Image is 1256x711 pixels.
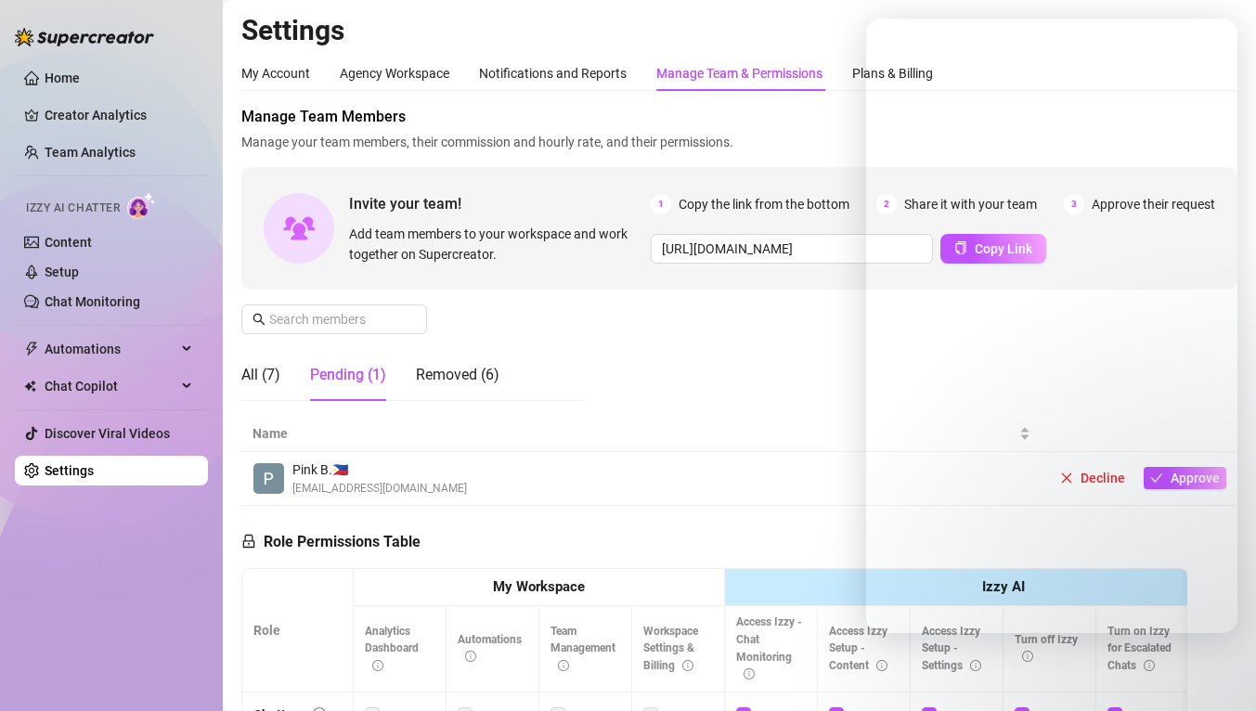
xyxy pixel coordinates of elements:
[970,660,981,671] span: info-circle
[24,380,36,393] img: Chat Copilot
[550,625,615,673] span: Team Management
[252,313,265,326] span: search
[241,534,256,549] span: lock
[241,63,310,84] div: My Account
[292,459,467,480] span: Pink B. 🇵🇭
[416,364,499,386] div: Removed (6)
[26,200,120,217] span: Izzy AI Chatter
[372,660,383,671] span: info-circle
[252,423,1016,444] span: Name
[651,194,671,214] span: 1
[241,531,421,553] h5: Role Permissions Table
[45,294,140,309] a: Chat Monitoring
[340,63,449,84] div: Agency Workspace
[45,371,176,401] span: Chat Copilot
[365,625,419,673] span: Analytics Dashboard
[458,633,522,664] span: Automations
[736,615,802,681] span: Access Izzy - Chat Monitoring
[349,224,643,265] span: Add team members to your workspace and work together on Supercreator.
[45,426,170,441] a: Discover Viral Videos
[866,19,1237,633] iframe: Intercom live chat
[127,192,156,219] img: AI Chatter
[253,463,284,494] img: Pink Balboa
[45,71,80,85] a: Home
[744,668,755,679] span: info-circle
[242,569,354,692] th: Role
[241,416,1042,452] th: Name
[45,334,176,364] span: Automations
[876,660,887,671] span: info-circle
[15,28,154,46] img: logo-BBDzfeDw.svg
[493,578,585,595] strong: My Workspace
[24,342,39,356] span: thunderbolt
[1015,633,1078,664] span: Turn off Izzy
[310,364,386,386] div: Pending (1)
[292,480,467,498] span: [EMAIL_ADDRESS][DOMAIN_NAME]
[241,106,1237,128] span: Manage Team Members
[1193,648,1237,692] iframe: Intercom live chat
[656,63,822,84] div: Manage Team & Permissions
[679,194,849,214] span: Copy the link from the bottom
[45,235,92,250] a: Content
[269,309,401,330] input: Search members
[241,364,280,386] div: All (7)
[643,625,698,673] span: Workspace Settings & Billing
[1144,660,1155,671] span: info-circle
[479,63,627,84] div: Notifications and Reports
[922,625,981,673] span: Access Izzy Setup - Settings
[465,651,476,662] span: info-circle
[558,660,569,671] span: info-circle
[241,13,1237,48] h2: Settings
[829,625,887,673] span: Access Izzy Setup - Content
[45,463,94,478] a: Settings
[45,145,136,160] a: Team Analytics
[852,63,933,84] div: Plans & Billing
[45,100,193,130] a: Creator Analytics
[1107,625,1172,673] span: Turn on Izzy for Escalated Chats
[1022,651,1033,662] span: info-circle
[45,265,79,279] a: Setup
[682,660,693,671] span: info-circle
[349,192,651,215] span: Invite your team!
[241,132,1237,152] span: Manage your team members, their commission and hourly rate, and their permissions.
